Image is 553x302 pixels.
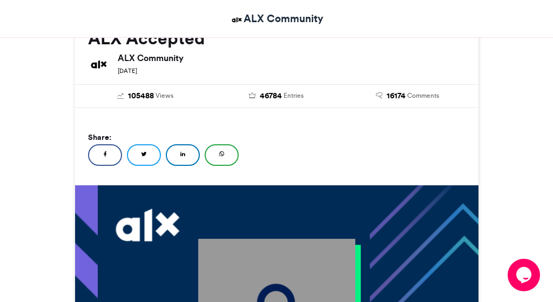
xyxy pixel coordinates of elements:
iframe: chat widget [508,259,542,291]
span: Entries [284,91,304,100]
a: ALX Community [230,11,323,26]
h2: ALX Accepted [88,29,465,48]
h6: ALX Community [118,53,465,62]
img: ALX Community [230,13,244,26]
span: Comments [407,91,439,100]
a: 105488 Views [88,90,203,102]
h5: Share: [88,130,465,144]
small: [DATE] [118,67,137,75]
a: 46784 Entries [219,90,334,102]
span: Views [156,91,173,100]
span: 16174 [387,90,406,102]
img: ALX Community [88,53,110,75]
span: 46784 [260,90,282,102]
span: 105488 [128,90,154,102]
a: 16174 Comments [350,90,465,102]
